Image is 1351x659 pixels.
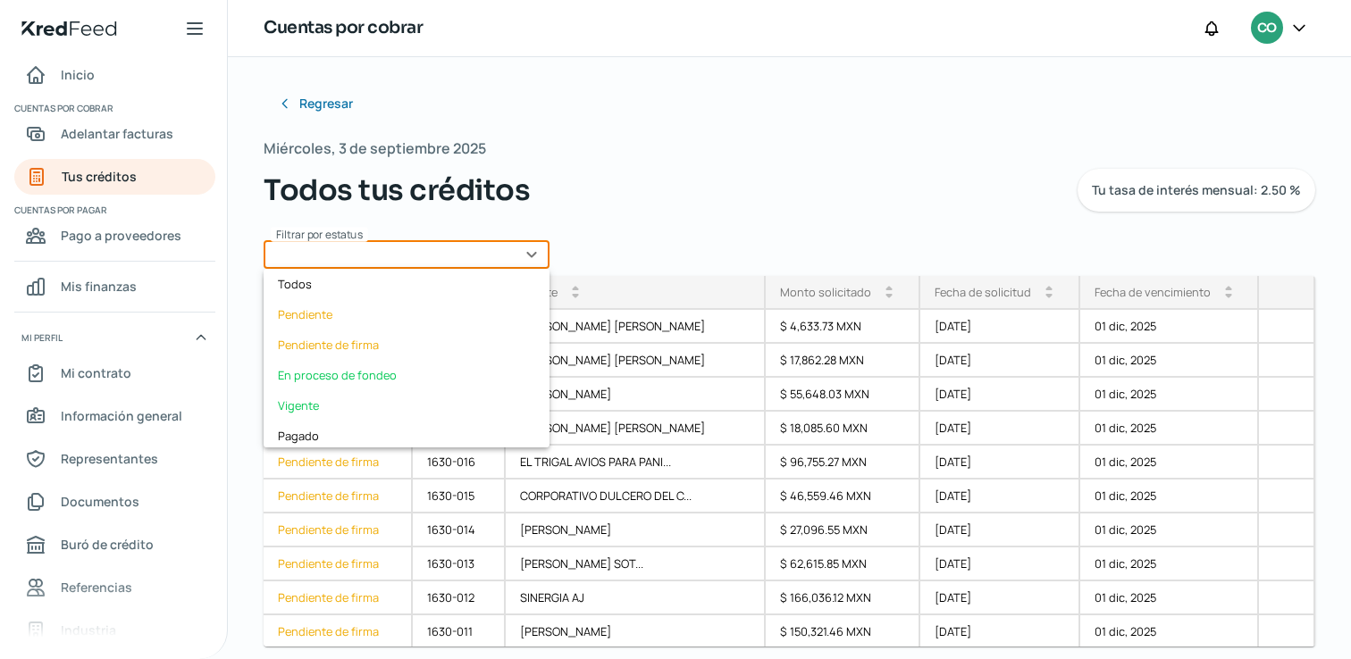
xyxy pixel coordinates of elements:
[506,310,767,344] div: [PERSON_NAME] [PERSON_NAME]
[506,412,767,446] div: [PERSON_NAME] [PERSON_NAME]
[1080,378,1260,412] div: 01 dic, 2025
[413,480,506,513] div: 1630-015
[413,547,506,581] div: 1630-013
[264,547,413,581] a: Pendiente de firma
[1080,344,1260,378] div: 01 dic, 2025
[14,218,215,254] a: Pago a proveedores
[14,100,213,116] span: Cuentas por cobrar
[264,390,550,421] div: Vigente
[1080,581,1260,615] div: 01 dic, 2025
[920,344,1080,378] div: [DATE]
[61,490,139,513] span: Documentos
[920,412,1080,446] div: [DATE]
[413,513,506,547] div: 1630-014
[766,310,920,344] div: $ 4,633.73 MXN
[766,480,920,513] div: $ 46,559.46 MXN
[766,615,920,649] div: $ 150,321.46 MXN
[766,446,920,480] div: $ 96,755.27 MXN
[61,362,131,384] span: Mi contrato
[1080,446,1260,480] div: 01 dic, 2025
[766,513,920,547] div: $ 27,096.55 MXN
[1257,18,1276,39] span: CO
[920,378,1080,412] div: [DATE]
[14,269,215,304] a: Mis finanzas
[1080,412,1260,446] div: 01 dic, 2025
[506,378,767,412] div: [PERSON_NAME]
[264,136,486,162] span: Miércoles, 3 de septiembre 2025
[766,344,920,378] div: $ 17,862.28 MXN
[264,299,550,329] div: Pendiente
[1080,310,1260,344] div: 01 dic, 2025
[62,165,137,188] span: Tus créditos
[61,533,154,555] span: Buró de crédito
[264,581,413,615] div: Pendiente de firma
[506,513,767,547] div: [PERSON_NAME]
[506,344,767,378] div: [PERSON_NAME] [PERSON_NAME]
[61,275,137,297] span: Mis finanzas
[61,122,173,145] span: Adelantar facturas
[1225,292,1232,299] i: arrow_drop_down
[14,159,215,195] a: Tus créditos
[264,269,550,299] div: Todos
[766,412,920,446] div: $ 18,085.60 MXN
[264,421,550,451] div: Pagado
[920,446,1080,480] div: [DATE]
[264,480,413,513] a: Pendiente de firma
[766,581,920,615] div: $ 166,036.12 MXN
[1092,184,1301,196] span: Tu tasa de interés mensual: 2.50 %
[14,355,215,391] a: Mi contrato
[413,446,506,480] div: 1630-016
[920,513,1080,547] div: [DATE]
[1045,292,1053,299] i: arrow_drop_down
[1080,615,1260,649] div: 01 dic, 2025
[766,547,920,581] div: $ 62,615.85 MXN
[61,405,182,427] span: Información general
[506,581,767,615] div: SINERGIA AJ
[264,329,550,360] div: Pendiente de firma
[61,619,116,641] span: Industria
[506,547,767,581] div: [PERSON_NAME] SOT...
[264,86,367,121] button: Regresar
[61,63,95,86] span: Inicio
[14,116,215,152] a: Adelantar facturas
[935,284,1031,300] div: Fecha de solicitud
[920,581,1080,615] div: [DATE]
[1080,547,1260,581] div: 01 dic, 2025
[276,227,363,242] span: Filtrar por estatus
[14,613,215,648] a: Industria
[61,447,158,470] span: Representantes
[299,97,353,110] span: Regresar
[264,513,413,547] a: Pendiente de firma
[920,480,1080,513] div: [DATE]
[885,292,893,299] i: arrow_drop_down
[264,360,550,390] div: En proceso de fondeo
[14,441,215,477] a: Representantes
[61,576,132,598] span: Referencias
[14,484,215,520] a: Documentos
[1080,480,1260,513] div: 01 dic, 2025
[14,202,213,218] span: Cuentas por pagar
[14,398,215,434] a: Información general
[264,615,413,649] a: Pendiente de firma
[506,446,767,480] div: EL TRIGAL AVIOS PARA PANI...
[766,378,920,412] div: $ 55,648.03 MXN
[413,581,506,615] div: 1630-012
[264,446,413,480] div: Pendiente de firma
[572,292,579,299] i: arrow_drop_down
[14,570,215,605] a: Referencias
[506,480,767,513] div: CORPORATIVO DULCERO DEL C...
[14,527,215,563] a: Buró de crédito
[1095,284,1211,300] div: Fecha de vencimiento
[21,329,63,346] span: Mi perfil
[413,615,506,649] div: 1630-011
[264,169,530,212] span: Todos tus créditos
[264,15,423,41] h1: Cuentas por cobrar
[920,310,1080,344] div: [DATE]
[61,224,181,246] span: Pago a proveedores
[920,547,1080,581] div: [DATE]
[780,284,871,300] div: Monto solicitado
[1080,513,1260,547] div: 01 dic, 2025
